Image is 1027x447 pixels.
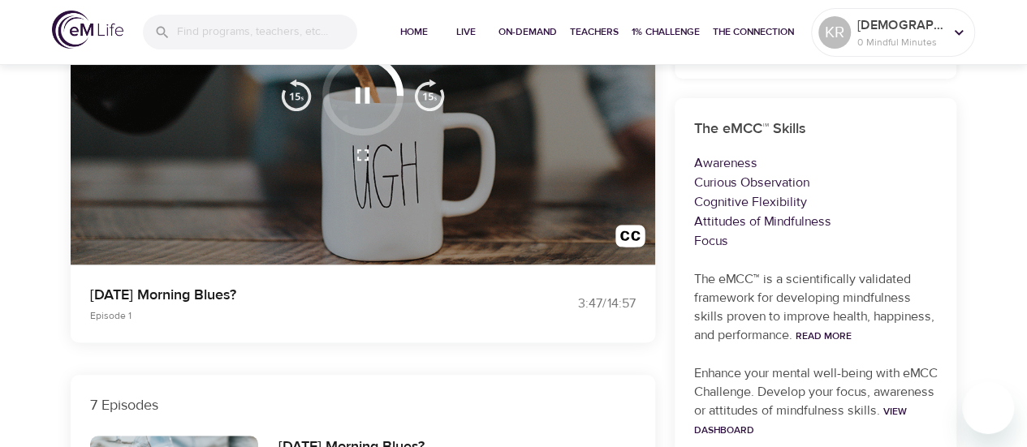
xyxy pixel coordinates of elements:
[818,16,851,49] div: KR
[694,118,938,141] h6: The eMCC™ Skills
[694,405,907,436] a: View Dashboard
[694,192,938,212] p: Cognitive Flexibility
[694,153,938,173] p: Awareness
[280,79,313,111] img: 15s_prev.svg
[52,11,123,49] img: logo
[694,212,938,231] p: Attitudes of Mindfulness
[447,24,485,41] span: Live
[796,329,852,342] a: Read More
[90,394,636,416] p: 7 Episodes
[694,270,938,345] p: The eMCC™ is a scientifically validated framework for developing mindfulness skills proven to imp...
[632,24,700,41] span: 1% Challenge
[694,231,938,251] p: Focus
[177,15,357,49] input: Find programs, teachers, etc...
[713,24,794,41] span: The Connection
[90,308,494,323] p: Episode 1
[498,24,557,41] span: On-Demand
[962,382,1014,434] iframe: Button to launch messaging window
[857,15,943,35] p: [DEMOGRAPHIC_DATA]
[514,294,636,313] div: 3:47 / 14:57
[615,225,645,255] img: open_caption.svg
[694,364,938,439] p: Enhance your mental well-being with eMCC Challenge. Develop your focus, awareness or attitudes of...
[570,24,619,41] span: Teachers
[413,79,446,111] img: 15s_next.svg
[606,215,655,264] button: Transcript/Closed Captions (c)
[90,284,494,306] p: [DATE] Morning Blues?
[857,35,943,49] p: 0 Mindful Minutes
[694,173,938,192] p: Curious Observation
[395,24,434,41] span: Home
